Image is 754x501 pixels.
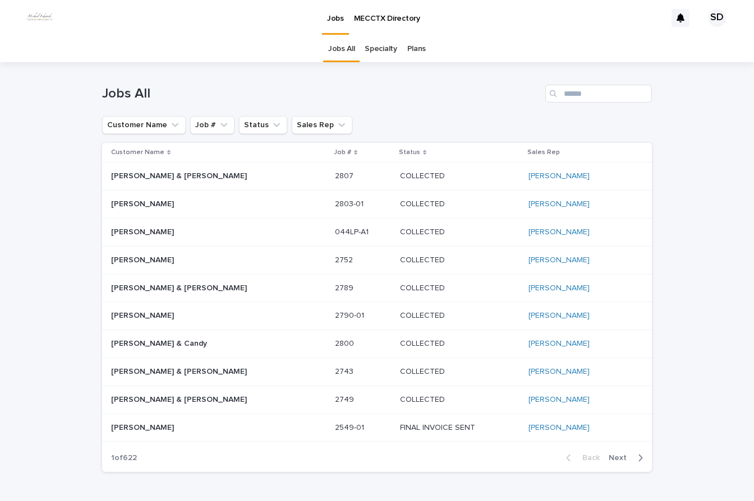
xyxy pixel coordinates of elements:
tr: [PERSON_NAME][PERSON_NAME] 27522752 COLLECTEDCOLLECTED [PERSON_NAME] [102,246,652,274]
tr: [PERSON_NAME][PERSON_NAME] 2790-012790-01 COLLECTEDCOLLECTED [PERSON_NAME] [102,302,652,330]
a: [PERSON_NAME] [528,311,590,321]
p: COLLECTED [400,225,447,237]
a: Specialty [365,36,397,62]
tr: [PERSON_NAME][PERSON_NAME] 044LP-A1044LP-A1 COLLECTEDCOLLECTED [PERSON_NAME] [102,218,652,246]
p: 2800 [335,337,356,349]
p: [PERSON_NAME] & [PERSON_NAME] [111,169,249,181]
a: [PERSON_NAME] [528,367,590,377]
div: SD [708,9,726,27]
tr: [PERSON_NAME] & [PERSON_NAME][PERSON_NAME] & [PERSON_NAME] 28072807 COLLECTEDCOLLECTED [PERSON_NAME] [102,163,652,191]
button: Customer Name [102,116,186,134]
button: Status [239,116,287,134]
span: Next [609,454,633,462]
p: FINAL INVOICE SENT [400,421,477,433]
p: 2749 [335,393,356,405]
p: COLLECTED [400,337,447,349]
p: [PERSON_NAME] & Candy [111,337,209,349]
p: 044LP-A1 [335,225,371,237]
p: 2743 [335,365,356,377]
a: [PERSON_NAME] [528,395,590,405]
p: 2790-01 [335,309,366,321]
a: Jobs All [328,36,355,62]
tr: [PERSON_NAME][PERSON_NAME] 2803-012803-01 COLLECTEDCOLLECTED [PERSON_NAME] [102,191,652,219]
p: [PERSON_NAME] [111,253,176,265]
a: [PERSON_NAME] [528,200,590,209]
p: Status [399,146,420,159]
p: 2549-01 [335,421,366,433]
a: [PERSON_NAME] [528,171,590,181]
a: [PERSON_NAME] [528,256,590,265]
input: Search [545,85,652,103]
tr: [PERSON_NAME] & [PERSON_NAME][PERSON_NAME] & [PERSON_NAME] 27432743 COLLECTEDCOLLECTED [PERSON_NAME] [102,358,652,386]
button: Next [604,453,652,463]
button: Back [557,453,604,463]
tr: [PERSON_NAME] & [PERSON_NAME][PERSON_NAME] & [PERSON_NAME] 27492749 COLLECTEDCOLLECTED [PERSON_NAME] [102,386,652,414]
p: [PERSON_NAME] [111,197,176,209]
a: Plans [407,36,426,62]
p: COLLECTED [400,365,447,377]
h1: Jobs All [102,86,541,102]
p: 1 of 622 [102,444,146,472]
p: [PERSON_NAME] & [PERSON_NAME] [111,281,249,293]
p: 2807 [335,169,356,181]
p: [PERSON_NAME] & [PERSON_NAME] [111,393,249,405]
p: [PERSON_NAME] & [PERSON_NAME] [111,365,249,377]
p: [PERSON_NAME] [111,225,176,237]
p: 2789 [335,281,356,293]
p: COLLECTED [400,281,447,293]
p: [PERSON_NAME] [111,421,176,433]
a: [PERSON_NAME] [528,284,590,293]
button: Job # [190,116,235,134]
p: Customer Name [111,146,164,159]
tr: [PERSON_NAME][PERSON_NAME] 2549-012549-01 FINAL INVOICE SENTFINAL INVOICE SENT [PERSON_NAME] [102,414,652,442]
p: COLLECTED [400,393,447,405]
p: Job # [334,146,351,159]
p: Sales Rep [527,146,560,159]
a: [PERSON_NAME] [528,228,590,237]
p: 2752 [335,253,355,265]
a: [PERSON_NAME] [528,339,590,349]
tr: [PERSON_NAME] & Candy[PERSON_NAME] & Candy 28002800 COLLECTEDCOLLECTED [PERSON_NAME] [102,330,652,358]
a: [PERSON_NAME] [528,423,590,433]
button: Sales Rep [292,116,352,134]
p: COLLECTED [400,309,447,321]
span: Back [576,454,600,462]
img: dhEtdSsQReaQtgKTuLrt [22,7,57,29]
p: COLLECTED [400,197,447,209]
p: COLLECTED [400,253,447,265]
p: [PERSON_NAME] [111,309,176,321]
tr: [PERSON_NAME] & [PERSON_NAME][PERSON_NAME] & [PERSON_NAME] 27892789 COLLECTEDCOLLECTED [PERSON_NAME] [102,274,652,302]
p: 2803-01 [335,197,366,209]
p: COLLECTED [400,169,447,181]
